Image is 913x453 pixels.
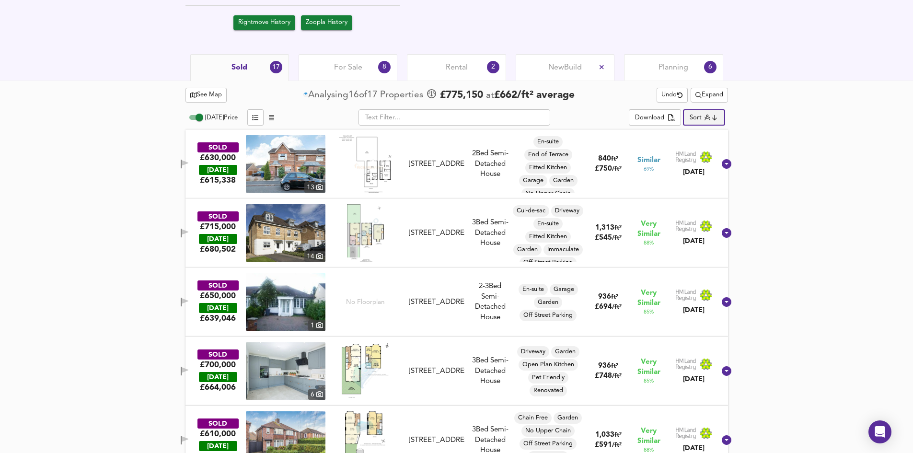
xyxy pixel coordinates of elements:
button: Undo [657,88,688,103]
span: £ 591 [595,441,622,449]
span: Very Similar [637,219,660,239]
span: Garden [534,298,562,307]
span: £ 662 / ft² average [494,90,575,100]
span: £ 750 [595,165,622,173]
div: SOLD£700,000 [DATE]£664,006property thumbnail 6 Floorplan[STREET_ADDRESS]3Bed Semi-Detached House... [185,337,728,406]
span: Driveway [551,207,583,215]
div: £700,000 [200,360,236,370]
span: / ft² [612,373,622,379]
span: / ft² [612,304,622,310]
div: SOLD [197,349,239,360]
span: Garden [554,414,582,422]
span: No Floorplan [346,298,385,307]
span: ft² [614,225,622,231]
span: Undo [661,90,683,101]
span: See Map [190,90,222,101]
span: Off Street Parking [520,258,577,267]
div: SOLD [197,211,239,221]
span: £ 680,502 [200,244,236,255]
div: Off Street Parking [520,438,577,450]
span: For Sale [334,62,362,73]
button: Rightmove History [233,15,295,30]
input: Text Filter... [358,109,550,126]
span: Renovated [530,386,567,395]
button: Download [629,109,681,126]
div: Fitted Kitchen [525,231,571,243]
div: [STREET_ADDRESS] [409,297,464,307]
div: Off Street Parking [520,310,577,321]
div: 2 Bed Semi-Detached House [469,149,512,179]
div: Analysing [308,89,348,102]
svg: Show Details [721,434,732,446]
span: Similar [637,155,660,165]
span: 88 % [644,239,654,247]
img: Land Registry [675,220,713,232]
span: Very Similar [637,426,660,446]
div: Driveway [551,205,583,217]
div: [DATE] [675,374,713,384]
span: 17 [367,89,378,102]
div: En-suite [533,136,563,148]
div: 6 [704,61,717,73]
span: No Upper Chain [521,189,575,198]
span: [DATE] Price [205,115,238,121]
div: Garage [550,284,578,295]
span: 69 % [644,165,654,173]
div: [STREET_ADDRESS] [409,435,464,445]
button: Expand [691,88,728,103]
img: Floorplan [347,204,384,262]
span: £ 664,006 [200,382,236,393]
div: 17 [270,61,282,73]
div: Cul-de-sac [513,205,549,217]
span: Very Similar [637,288,660,308]
span: / ft² [612,166,622,172]
span: 85 % [644,308,654,316]
img: property thumbnail [246,273,325,331]
span: Rental [446,62,468,73]
div: [DATE] [199,372,237,382]
span: End of Terrace [524,151,572,159]
span: at [486,91,494,100]
div: 6 [308,389,325,400]
svg: Show Details [721,296,732,308]
div: 3 Bed Semi-Detached House [469,356,512,386]
div: split button [691,88,728,103]
span: £ 694 [595,303,622,311]
span: £ 748 [595,372,622,380]
svg: Show Details [721,227,732,239]
div: [DATE] [199,165,237,175]
span: 1,313 [595,224,614,232]
div: SOLD [197,418,239,429]
div: £630,000 [200,152,236,163]
span: Very Similar [637,357,660,377]
svg: Show Details [721,158,732,170]
div: 3 Bed Semi-Detached House [469,218,512,248]
span: £ 615,338 [200,175,236,186]
div: 29 Bunns Lane, NW7 2DX [405,435,468,445]
span: Garage [550,285,578,294]
div: Off Street Parking [520,257,577,268]
span: No Upper Chain [521,427,575,435]
span: ft² [614,432,622,438]
span: Fitted Kitchen [525,232,571,241]
div: £715,000 [200,221,236,232]
span: £ 775,150 [440,88,483,103]
div: En-suite [519,284,548,295]
div: Immaculate [543,244,583,256]
div: [DATE] [675,305,713,315]
div: SOLD [197,280,239,290]
div: SOLD£715,000 [DATE]£680,502property thumbnail 14 Floorplan[STREET_ADDRESS]3Bed Semi-Detached Hous... [185,198,728,267]
div: [STREET_ADDRESS] [409,228,464,238]
div: 8 [378,61,391,73]
span: New Build [548,62,582,73]
span: Garden [551,348,579,356]
div: SOLD£650,000 [DATE]£639,046property thumbnail 1 No Floorplan[STREET_ADDRESS]2-3Bed Semi-Detached ... [185,267,728,337]
a: property thumbnail 1 [246,273,325,331]
span: 85 % [644,377,654,385]
div: Garden [549,175,578,186]
button: Zoopla History [301,15,352,30]
span: Chain Free [514,414,552,422]
div: 2 [487,61,499,73]
a: property thumbnail 14 [246,204,325,262]
div: [DATE] [199,234,237,244]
